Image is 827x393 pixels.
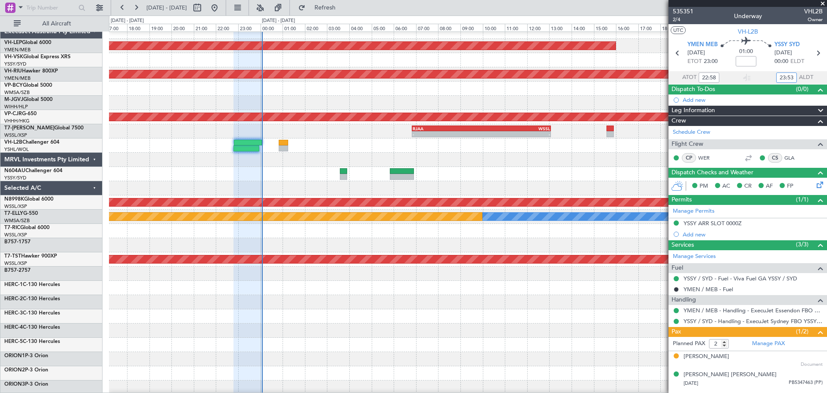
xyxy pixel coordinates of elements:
a: T7-ELLYG-550 [4,211,38,216]
span: Services [672,240,694,250]
span: HERC-2 [4,296,23,302]
div: 13:00 [549,24,572,31]
button: All Aircraft [9,17,93,31]
div: [DATE] - [DATE] [111,17,144,25]
span: ELDT [790,57,804,66]
a: WER [698,154,718,162]
span: HERC-4 [4,325,23,330]
span: VP-BCY [4,83,23,88]
span: [DATE] - [DATE] [146,4,187,12]
span: Flight Crew [672,139,703,149]
div: 04:00 [349,24,372,31]
span: VH-L2B [4,140,22,145]
a: YMEN / MEB - Fuel [684,286,733,293]
a: HERC-1C-130 Hercules [4,282,60,287]
div: CP [682,153,696,163]
span: VH-L2B [738,27,758,36]
div: 11:00 [505,24,527,31]
span: Owner [804,16,823,23]
a: GLA [784,154,804,162]
span: 01:00 [739,47,753,56]
span: All Aircraft [22,21,91,27]
span: VHL2B [804,7,823,16]
span: VH-VSK [4,54,23,60]
span: HERC-5 [4,339,23,344]
div: [PERSON_NAME] [PERSON_NAME] [684,371,777,379]
a: YSSY/SYD [4,175,26,181]
span: M-JGVJ [4,97,23,102]
label: Planned PAX [673,340,705,348]
a: Schedule Crew [673,128,710,137]
span: T7-RIC [4,225,20,230]
span: [DATE] [687,49,705,57]
a: VH-RIUHawker 800XP [4,69,58,74]
a: T7-TSTHawker 900XP [4,254,57,259]
span: ALDT [799,73,813,82]
div: 02:00 [305,24,327,31]
div: Add new [683,96,823,104]
div: 23:00 [238,24,261,31]
div: 18:00 [127,24,149,31]
a: N8998KGlobal 6000 [4,197,53,202]
a: YMEN/MEB [4,47,31,53]
span: N8998K [4,197,24,202]
span: HERC-3 [4,311,23,316]
span: (1/2) [796,327,808,336]
span: PM [700,182,708,191]
span: AF [766,182,773,191]
div: 09:00 [460,24,483,31]
span: (3/3) [796,240,808,249]
span: [DATE] [684,380,698,387]
div: 06:00 [394,24,416,31]
div: 22:00 [216,24,238,31]
a: VP-BCYGlobal 5000 [4,83,52,88]
span: ETOT [687,57,702,66]
div: CS [768,153,782,163]
a: B757-2757 [4,268,31,273]
a: HERC-5C-130 Hercules [4,339,60,344]
div: 15:00 [594,24,616,31]
span: Crew [672,116,686,126]
span: (1/1) [796,195,808,204]
span: B757-2 [4,268,22,273]
div: [DATE] - [DATE] [262,17,295,25]
span: 535351 [673,7,693,16]
span: Document [801,361,823,368]
span: AC [722,182,730,191]
a: N604AUChallenger 604 [4,168,62,173]
button: UTC [671,26,686,34]
a: WSSL/XSP [4,260,27,267]
input: Trip Number [26,1,76,14]
a: ORION2P-3 Orion [4,368,48,373]
div: RJAA [413,126,481,131]
div: Add new [683,231,823,238]
span: 00:00 [774,57,788,66]
span: Dispatch Checks and Weather [672,168,753,178]
a: M-JGVJGlobal 5000 [4,97,53,102]
a: VHHH/HKG [4,118,30,124]
input: --:-- [776,72,797,83]
span: VP-CJR [4,111,22,116]
a: YSHL/WOL [4,146,29,153]
a: ORION3P-3 Orion [4,382,48,387]
a: WSSL/XSP [4,132,27,138]
a: WIHH/HLP [4,104,28,110]
span: YMEN MEB [687,41,718,49]
span: Refresh [307,5,343,11]
span: T7-ELLY [4,211,23,216]
div: 20:00 [171,24,194,31]
div: 12:00 [527,24,550,31]
span: Dispatch To-Dos [672,85,715,94]
a: WMSA/SZB [4,217,30,224]
a: YMEN / MEB - Handling - ExecuJet Essendon FBO YMEN / MEB [684,307,823,314]
div: 01:00 [283,24,305,31]
span: T7-TST [4,254,21,259]
a: YSSY / SYD - Handling - ExecuJet Sydney FBO YSSY / SYD [684,318,823,325]
span: Leg Information [672,106,715,116]
a: HERC-4C-130 Hercules [4,325,60,330]
a: VH-L2BChallenger 604 [4,140,59,145]
span: [DATE] [774,49,792,57]
div: 21:00 [194,24,216,31]
div: Underway [734,12,762,21]
a: WSSL/XSP [4,203,27,210]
